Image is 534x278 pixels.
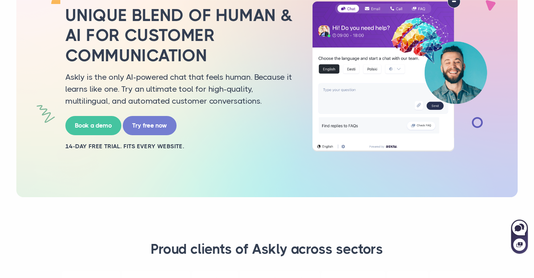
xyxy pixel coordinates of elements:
[42,241,492,258] h3: Proud clients of Askly across sectors
[65,71,294,107] p: Askly is the only AI-powered chat that feels human. Because it learns like one. Try an ultimate t...
[65,142,294,150] h2: 14-day free trial. Fits every website.
[510,218,529,254] iframe: Askly chat
[65,5,294,66] h2: Unique blend of human & AI for customer communication
[65,116,121,135] a: Book a demo
[123,116,177,135] a: Try free now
